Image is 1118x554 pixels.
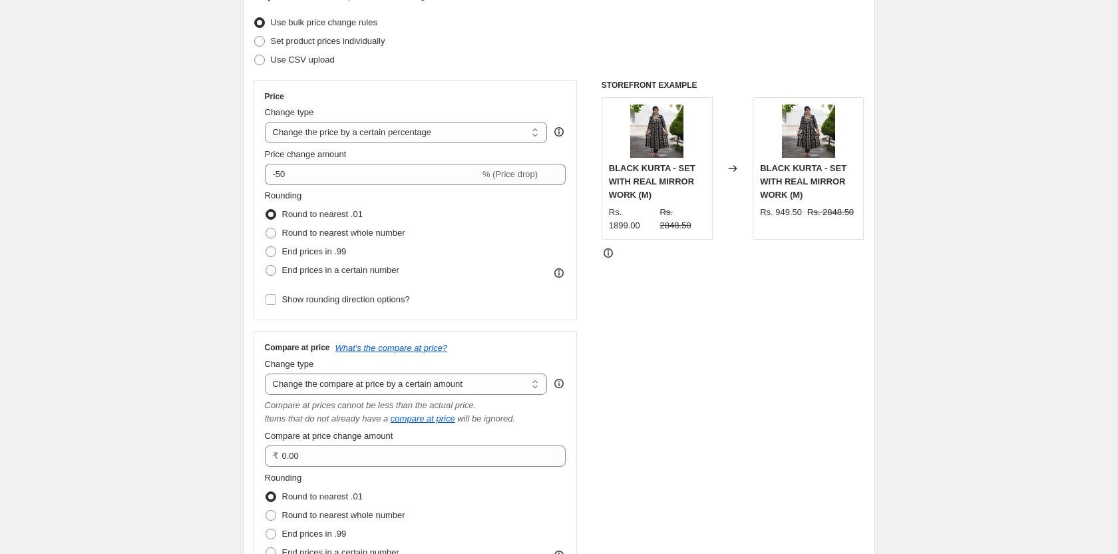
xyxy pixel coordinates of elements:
[552,377,566,390] div: help
[335,343,448,353] button: What's the compare at price?
[609,163,695,200] span: BLACK KURTA - SET WITH REAL MIRROR WORK (M)
[282,529,347,539] span: End prices in .99
[282,209,363,219] span: Round to nearest .01
[282,445,546,467] input: -10.00
[552,125,566,138] div: help
[265,400,476,410] i: Compare at prices cannot be less than the actual price.
[391,414,455,423] button: compare at price
[282,246,347,256] span: End prices in .99
[282,294,410,304] span: Show rounding direction options?
[609,206,655,232] div: Rs. 1899.00
[807,206,854,219] strike: Rs. 2848.50
[630,105,683,158] img: Photoroom-20250103_211109_80x.png
[265,91,284,102] h3: Price
[265,473,302,483] span: Rounding
[659,206,705,232] strike: Rs. 2848.50
[271,36,385,46] span: Set product prices individually
[457,414,515,423] i: will be ignored.
[271,17,377,27] span: Use bulk price change rules
[265,359,314,369] span: Change type
[265,190,302,200] span: Rounding
[282,228,405,238] span: Round to nearest whole number
[265,149,347,159] span: Price change amount
[282,510,405,520] span: Round to nearest whole number
[273,451,278,461] span: ₹
[265,414,389,423] i: Items that do not already have a
[265,431,393,441] span: Compare at price change amount
[271,55,335,65] span: Use CSV upload
[265,164,480,185] input: -15
[265,342,330,353] h3: Compare at price
[782,105,835,158] img: Photoroom-20250103_211109_80x.png
[265,107,314,117] span: Change type
[602,80,864,91] h6: STOREFRONT EXAMPLE
[282,491,363,501] span: Round to nearest .01
[760,206,802,219] div: Rs. 949.50
[760,163,846,200] span: BLACK KURTA - SET WITH REAL MIRROR WORK (M)
[282,265,399,275] span: End prices in a certain number
[482,169,538,179] span: % (Price drop)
